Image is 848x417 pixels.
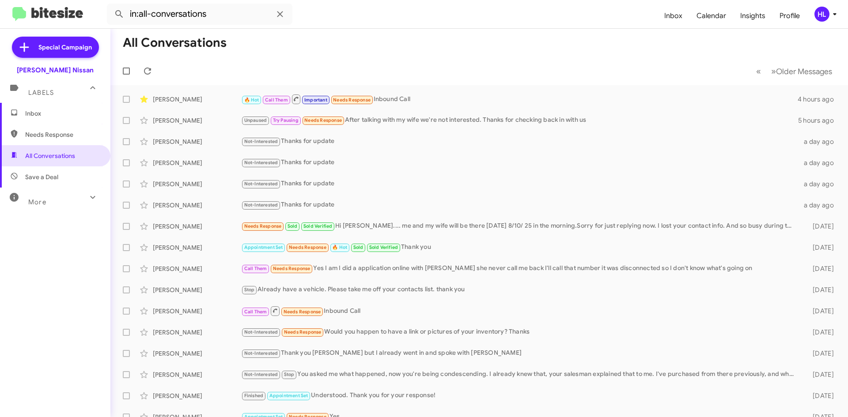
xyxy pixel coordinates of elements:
div: 5 hours ago [798,116,841,125]
div: Hi [PERSON_NAME].... me and my wife will be there [DATE] 8/10/ 25 in the morning.Sorry for just r... [241,221,799,231]
div: [PERSON_NAME] [153,391,241,400]
span: Sold Verified [303,223,333,229]
span: Needs Response [333,97,371,103]
span: Sold [288,223,298,229]
span: Not-Interested [244,329,278,335]
span: Call Them [244,266,267,271]
div: [DATE] [799,328,841,337]
span: All Conversations [25,151,75,160]
div: Thanks for update [241,136,799,147]
div: Thanks for update [241,200,799,210]
div: Already have a vehicle. Please take me off your contacts list. thank you [241,285,799,295]
span: » [771,66,776,77]
a: Insights [733,3,772,29]
div: HL [814,7,829,22]
span: Not-Interested [244,372,278,377]
span: Appointment Set [244,244,283,250]
span: Needs Response [244,223,282,229]
span: Unpaused [244,117,267,123]
span: Finished [244,393,264,398]
span: More [28,198,46,206]
div: Thanks for update [241,179,799,189]
span: Not-Interested [244,160,278,165]
div: [PERSON_NAME] Nissan [17,66,94,75]
div: [PERSON_NAME] [153,201,241,210]
div: [DATE] [799,243,841,252]
div: [PERSON_NAME] [153,180,241,188]
div: Thanks for update [241,158,799,168]
input: Search [107,4,292,25]
div: [PERSON_NAME] [153,286,241,294]
span: Stop [284,372,295,377]
button: Next [766,62,837,80]
button: Previous [751,62,766,80]
div: Thank you [PERSON_NAME] but I already went in and spoke with [PERSON_NAME] [241,348,799,358]
span: Needs Response [273,266,310,271]
span: Not-Interested [244,181,278,187]
div: Thank you [241,242,799,252]
span: Labels [28,89,54,97]
span: Inbox [25,109,100,118]
div: [PERSON_NAME] [153,264,241,273]
span: Call Them [244,309,267,315]
span: Special Campaign [38,43,92,52]
div: [DATE] [799,222,841,231]
button: HL [807,7,838,22]
a: Calendar [689,3,733,29]
div: [PERSON_NAME] [153,349,241,358]
div: [PERSON_NAME] [153,328,241,337]
span: 🔥 Hot [244,97,259,103]
span: Not-Interested [244,350,278,356]
div: [PERSON_NAME] [153,116,241,125]
div: [DATE] [799,349,841,358]
nav: Page navigation example [751,62,837,80]
div: Understood. Thank you for your response! [241,391,799,401]
span: Older Messages [776,67,832,76]
div: Inbound Call [241,94,798,105]
span: Sold [353,244,363,250]
div: a day ago [799,180,841,188]
span: Appointment Set [269,393,308,398]
span: Not-Interested [244,202,278,208]
span: Call Them [265,97,288,103]
div: [DATE] [799,370,841,379]
div: [PERSON_NAME] [153,243,241,252]
a: Inbox [657,3,689,29]
div: [DATE] [799,264,841,273]
span: Stop [244,287,255,293]
div: You asked me what happened, now you're being condescending. I already knew that, your salesman ex... [241,369,799,379]
div: [DATE] [799,307,841,316]
div: [PERSON_NAME] [153,137,241,146]
div: 4 hours ago [798,95,841,104]
div: Yes I am I did a application online with [PERSON_NAME] she never call me back I'll call that numb... [241,263,799,274]
span: Needs Response [284,329,322,335]
div: [PERSON_NAME] [153,370,241,379]
div: [PERSON_NAME] [153,222,241,231]
span: Needs Response [284,309,321,315]
div: Would you happen to have a link or pictures of your inventory? Thanks [241,327,799,337]
span: Sold Verified [369,244,398,250]
span: Save a Deal [25,173,58,181]
div: After talking with my wife we're not interested. Thanks for checking back in with us [241,115,798,125]
div: Inbound Call [241,305,799,316]
a: Special Campaign [12,37,99,58]
div: a day ago [799,158,841,167]
div: a day ago [799,137,841,146]
span: Needs Response [304,117,342,123]
span: Needs Response [289,244,326,250]
div: [PERSON_NAME] [153,95,241,104]
span: Important [304,97,327,103]
div: [DATE] [799,391,841,400]
div: [PERSON_NAME] [153,307,241,316]
span: Not-Interested [244,139,278,144]
span: « [756,66,761,77]
a: Profile [772,3,807,29]
h1: All Conversations [123,36,227,50]
div: [PERSON_NAME] [153,158,241,167]
span: Needs Response [25,130,100,139]
div: [DATE] [799,286,841,294]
